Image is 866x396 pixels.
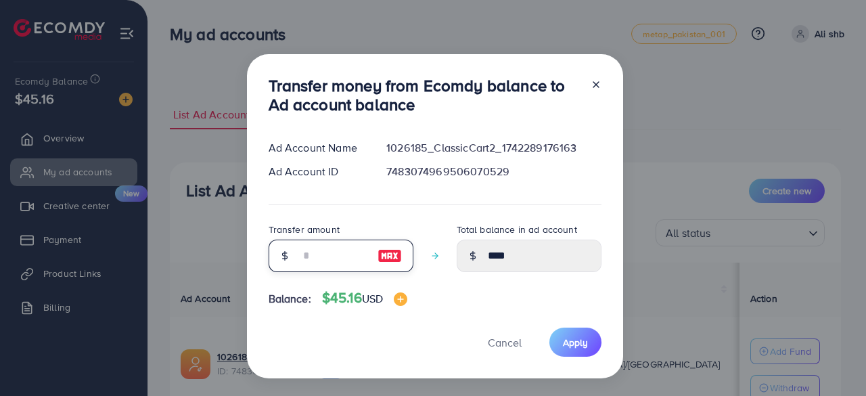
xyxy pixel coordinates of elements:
[269,223,340,236] label: Transfer amount
[378,248,402,264] img: image
[258,164,376,179] div: Ad Account ID
[375,140,612,156] div: 1026185_ClassicCart2_1742289176163
[362,291,383,306] span: USD
[322,290,407,307] h4: $45.16
[394,292,407,306] img: image
[375,164,612,179] div: 7483074969506070529
[471,328,539,357] button: Cancel
[563,336,588,349] span: Apply
[269,291,311,307] span: Balance:
[258,140,376,156] div: Ad Account Name
[549,328,601,357] button: Apply
[808,335,856,386] iframe: Chat
[488,335,522,350] span: Cancel
[457,223,577,236] label: Total balance in ad account
[269,76,580,115] h3: Transfer money from Ecomdy balance to Ad account balance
